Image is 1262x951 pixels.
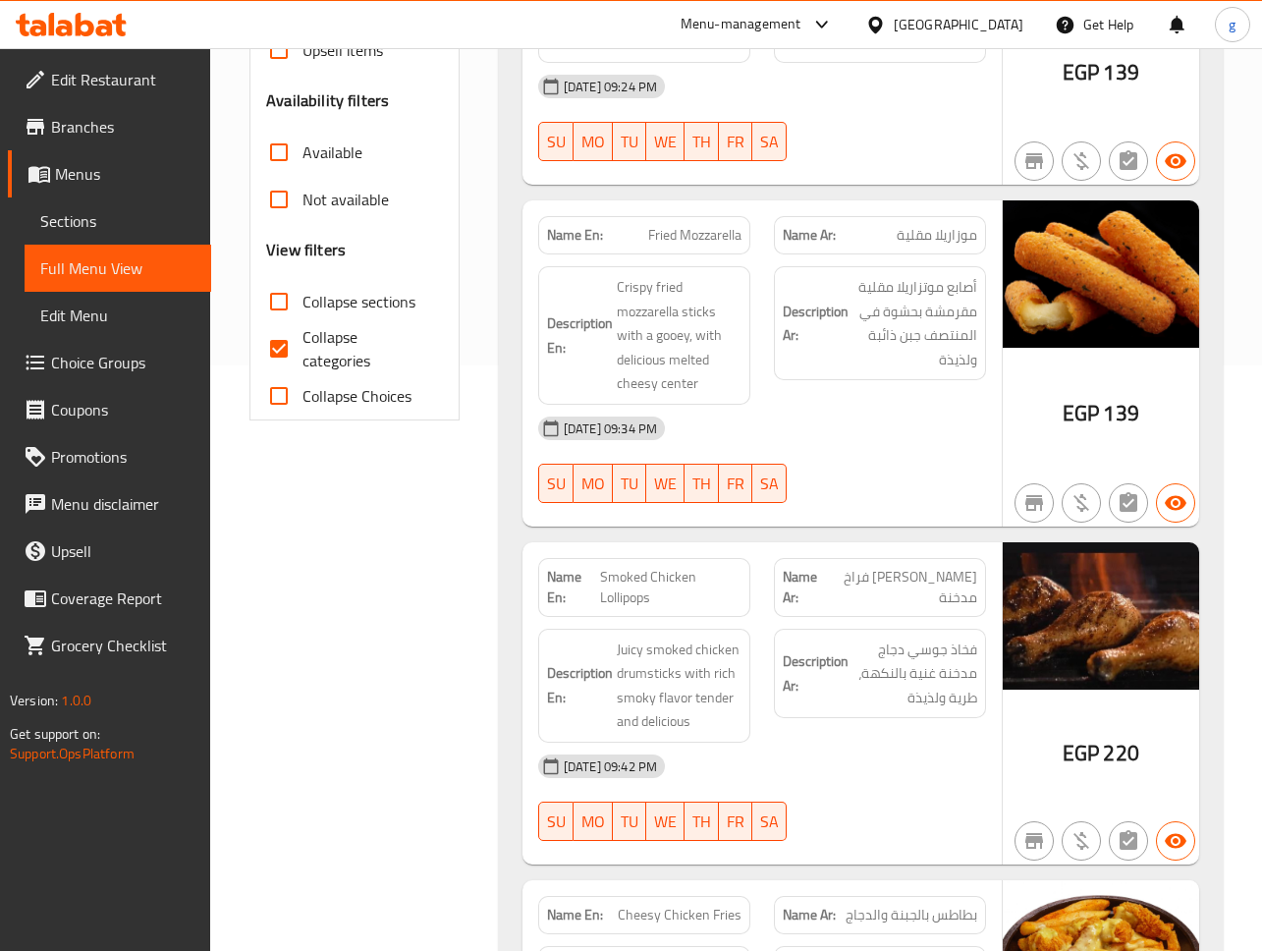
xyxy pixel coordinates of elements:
a: Promotions [8,433,211,480]
strong: Description En: [547,661,613,709]
span: Coverage Report [51,587,195,610]
button: Available [1156,821,1195,861]
span: Menu disclaimer [51,492,195,516]
span: Coupons [51,398,195,421]
span: Not available [302,188,389,211]
a: Grocery Checklist [8,622,211,669]
a: Coupons [8,386,211,433]
div: [GEOGRAPHIC_DATA] [894,14,1023,35]
span: MO [581,808,605,836]
button: FR [719,464,752,503]
span: g [1229,14,1235,35]
span: موزاريلا مقلية [897,225,977,246]
span: MO [581,470,605,498]
span: Juicy smoked chicken drumsticks with rich smoky flavor tender and delicious [617,638,741,734]
button: MO [574,464,613,503]
strong: Name Ar: [783,905,836,925]
button: WE [646,802,685,841]
strong: Name En: [547,905,603,925]
img: mmw_638922733261875365 [1003,542,1199,690]
button: MO [574,122,613,161]
button: Not branch specific item [1015,821,1054,861]
span: Cheesy Chicken Fries [618,905,741,925]
span: Menus [55,162,195,186]
a: Menu disclaimer [8,480,211,528]
button: TU [613,464,646,503]
span: FR [727,470,744,498]
button: Available [1156,483,1195,523]
span: SA [760,128,779,156]
button: TH [685,802,719,841]
button: SU [538,802,574,841]
span: TH [692,470,711,498]
span: فخاذ جوسي دجاج مدخنة غنية بالنكهة، طرية ولذيذة [852,638,977,710]
button: Not has choices [1109,483,1148,523]
a: Choice Groups [8,339,211,386]
button: Purchased item [1062,483,1101,523]
button: TU [613,802,646,841]
span: [DATE] 09:24 PM [556,78,665,96]
span: بطاطس بالجبنة والدجاج [846,905,977,925]
span: 220 [1103,734,1138,772]
span: Smoked Chicken Lollipops [600,567,741,608]
span: SU [547,128,566,156]
button: Available [1156,141,1195,181]
div: Menu-management [681,13,801,36]
a: Full Menu View [25,245,211,292]
span: FR [727,128,744,156]
span: Edit Menu [40,304,195,327]
button: Not has choices [1109,821,1148,861]
span: MO [581,128,605,156]
span: SU [547,470,566,498]
button: WE [646,464,685,503]
span: Fried Mozzarella [648,225,741,246]
span: EGP [1063,53,1099,91]
button: Not branch specific item [1015,483,1054,523]
button: FR [719,122,752,161]
span: [PERSON_NAME] فراخ مدخنة [828,567,977,608]
span: TH [692,808,711,836]
button: TH [685,122,719,161]
span: SA [760,808,779,836]
span: SU [547,808,566,836]
span: Promotions [51,445,195,469]
span: Branches [51,115,195,139]
span: WE [654,470,677,498]
span: Get support on: [10,721,100,747]
span: TH [692,128,711,156]
span: [DATE] 09:34 PM [556,420,665,438]
button: MO [574,802,613,841]
span: [DATE] 09:42 PM [556,757,665,776]
a: Branches [8,103,211,150]
button: Not branch specific item [1015,141,1054,181]
span: Edit Restaurant [51,68,195,91]
button: Purchased item [1062,821,1101,861]
span: Version: [10,688,58,713]
span: 139 [1103,53,1138,91]
span: Upsell [51,539,195,563]
span: Full Menu View [40,256,195,280]
span: Collapse sections [302,290,415,313]
a: Menus [8,150,211,197]
button: SU [538,122,574,161]
span: 139 [1103,394,1138,432]
span: TU [621,808,638,836]
span: Available [302,140,362,164]
a: Edit Menu [25,292,211,339]
span: EGP [1063,734,1099,772]
button: Not has choices [1109,141,1148,181]
h3: Availability filters [266,89,389,112]
span: Grocery Checklist [51,634,195,657]
button: SU [538,464,574,503]
span: FR [727,808,744,836]
button: SA [752,802,787,841]
button: WE [646,122,685,161]
button: SA [752,464,787,503]
span: Choice Groups [51,351,195,374]
span: Sections [40,209,195,233]
a: Edit Restaurant [8,56,211,103]
strong: Name En: [547,225,603,246]
strong: Description Ar: [783,300,849,348]
span: EGP [1063,394,1099,432]
button: TU [613,122,646,161]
